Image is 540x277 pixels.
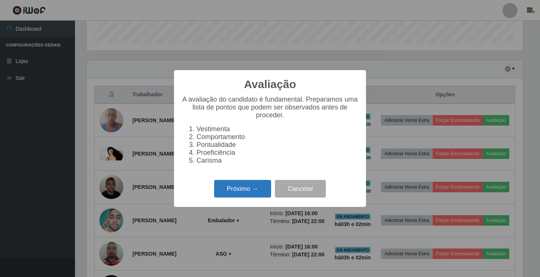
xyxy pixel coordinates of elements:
[196,157,358,165] li: Carisma
[275,180,326,198] button: Cancelar
[181,96,358,119] p: A avaliação do candidato é fundamental. Preparamos uma lista de pontos que podem ser observados a...
[196,149,358,157] li: Proeficiência
[214,180,271,198] button: Próximo →
[196,133,358,141] li: Comportamento
[196,125,358,133] li: Vestimenta
[196,141,358,149] li: Pontualidade
[244,78,296,91] h2: Avaliação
